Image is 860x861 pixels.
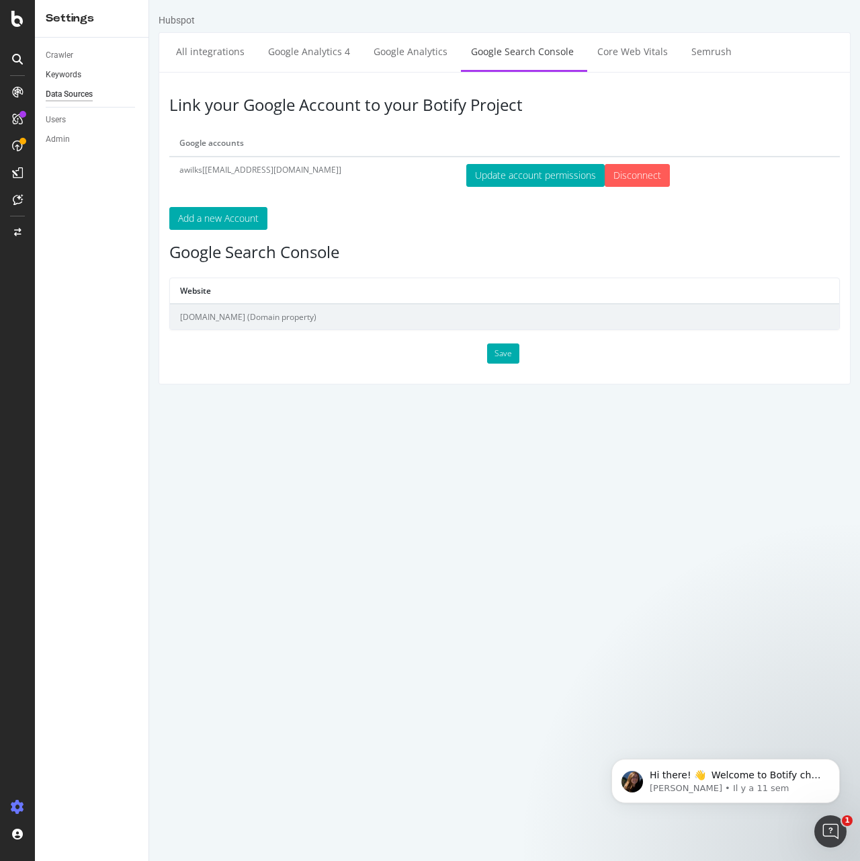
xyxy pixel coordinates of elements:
[456,164,521,187] input: Disconnect
[46,11,138,26] div: Settings
[20,96,691,114] h3: Link your Google Account to your Botify Project
[58,39,229,104] span: Hi there! 👋 Welcome to Botify chat support! Have a question? Reply to this message and our team w...
[17,33,105,70] a: All integrations
[214,33,308,70] a: Google Analytics
[338,343,370,364] button: Save
[317,164,456,187] button: Update account permissions
[46,68,81,82] div: Keywords
[46,132,70,147] div: Admin
[46,132,139,147] a: Admin
[591,731,860,825] iframe: Intercom notifications message
[46,113,66,127] div: Users
[814,815,847,848] iframe: Intercom live chat
[109,33,211,70] a: Google Analytics 4
[20,207,118,230] button: Add a new Account
[20,243,691,261] h3: Google Search Console
[9,13,46,27] div: Hubspot
[46,113,139,127] a: Users
[46,48,73,63] div: Crawler
[46,87,139,101] a: Data Sources
[312,33,435,70] a: Google Search Console
[58,52,232,64] p: Message from Laura, sent Il y a 11 sem
[46,48,139,63] a: Crawler
[20,130,307,156] th: Google accounts
[21,304,690,329] td: [DOMAIN_NAME] (Domain property)
[46,87,93,101] div: Data Sources
[46,68,139,82] a: Keywords
[532,33,593,70] a: Semrush
[21,278,690,304] th: Website
[20,157,307,194] td: awilks[[EMAIL_ADDRESS][DOMAIN_NAME]]
[438,33,529,70] a: Core Web Vitals
[842,815,853,826] span: 1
